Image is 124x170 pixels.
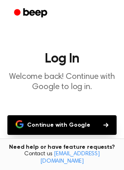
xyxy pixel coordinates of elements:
[7,52,117,65] h1: Log In
[7,115,117,135] button: Continue with Google
[8,5,55,21] a: Beep
[5,151,119,165] span: Contact us
[40,151,100,164] a: [EMAIL_ADDRESS][DOMAIN_NAME]
[7,72,117,92] p: Welcome back! Continue with Google to log in.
